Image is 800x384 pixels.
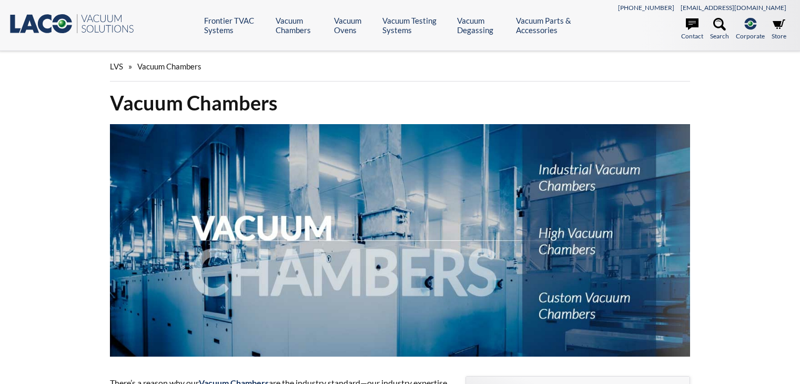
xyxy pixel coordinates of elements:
a: Frontier TVAC Systems [204,16,268,35]
a: Store [772,18,786,41]
a: Contact [681,18,703,41]
a: Vacuum Testing Systems [382,16,449,35]
span: LVS [110,62,123,71]
span: Vacuum Chambers [137,62,201,71]
a: Vacuum Parts & Accessories [516,16,593,35]
a: Search [710,18,729,41]
a: Vacuum Degassing [457,16,508,35]
h1: Vacuum Chambers [110,90,691,116]
a: Vacuum Chambers [276,16,326,35]
a: [EMAIL_ADDRESS][DOMAIN_NAME] [681,4,786,12]
img: Vacuum Chambers [110,124,691,357]
a: Vacuum Ovens [334,16,374,35]
div: » [110,52,691,82]
a: [PHONE_NUMBER] [618,4,674,12]
span: Corporate [736,31,765,41]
